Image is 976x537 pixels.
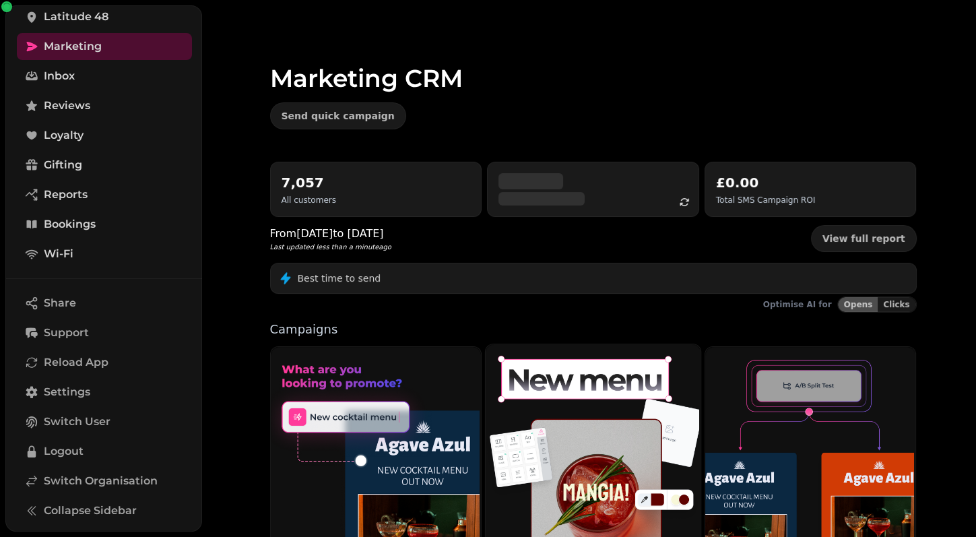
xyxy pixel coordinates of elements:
p: Last updated less than a minute ago [270,242,391,252]
span: Support [44,325,89,341]
button: Clicks [878,297,915,312]
a: Settings [17,379,192,406]
span: Opens [844,301,873,309]
button: Logout [17,438,192,465]
span: Wi-Fi [44,246,73,262]
a: Reviews [17,92,192,119]
button: Support [17,319,192,346]
p: Total SMS Campaign ROI [716,195,815,206]
span: Send quick campaign [282,111,395,121]
a: Reports [17,181,192,208]
span: Gifting [44,157,82,173]
span: Share [44,295,76,311]
a: Switch Organisation [17,468,192,495]
span: Reviews [44,98,90,114]
span: Bookings [44,216,96,232]
span: Marketing [44,38,102,55]
h2: £0.00 [716,173,815,192]
span: Reports [44,187,88,203]
a: Inbox [17,63,192,90]
span: Collapse Sidebar [44,503,137,519]
p: All customers [282,195,336,206]
h1: Marketing CRM [270,32,917,92]
button: Opens [838,297,878,312]
span: Clicks [883,301,909,309]
span: Latitude 48 [44,9,108,25]
span: Switch User [44,414,110,430]
button: refresh [673,191,696,214]
span: Loyalty [44,127,84,144]
button: Share [17,290,192,317]
p: Campaigns [270,323,917,336]
span: Inbox [44,68,75,84]
a: Marketing [17,33,192,60]
a: Latitude 48 [17,3,192,30]
button: Send quick campaign [270,102,406,129]
button: Reload App [17,349,192,376]
a: Gifting [17,152,192,179]
a: Wi-Fi [17,241,192,267]
span: Reload App [44,354,108,371]
span: Switch Organisation [44,473,158,489]
a: View full report [811,225,917,252]
button: Switch User [17,408,192,435]
span: Settings [44,384,90,400]
button: Collapse Sidebar [17,497,192,524]
p: From [DATE] to [DATE] [270,226,391,242]
a: Loyalty [17,122,192,149]
a: Bookings [17,211,192,238]
p: Best time to send [298,272,381,285]
span: Logout [44,443,84,460]
p: Optimise AI for [763,299,832,310]
h2: 7,057 [282,173,336,192]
